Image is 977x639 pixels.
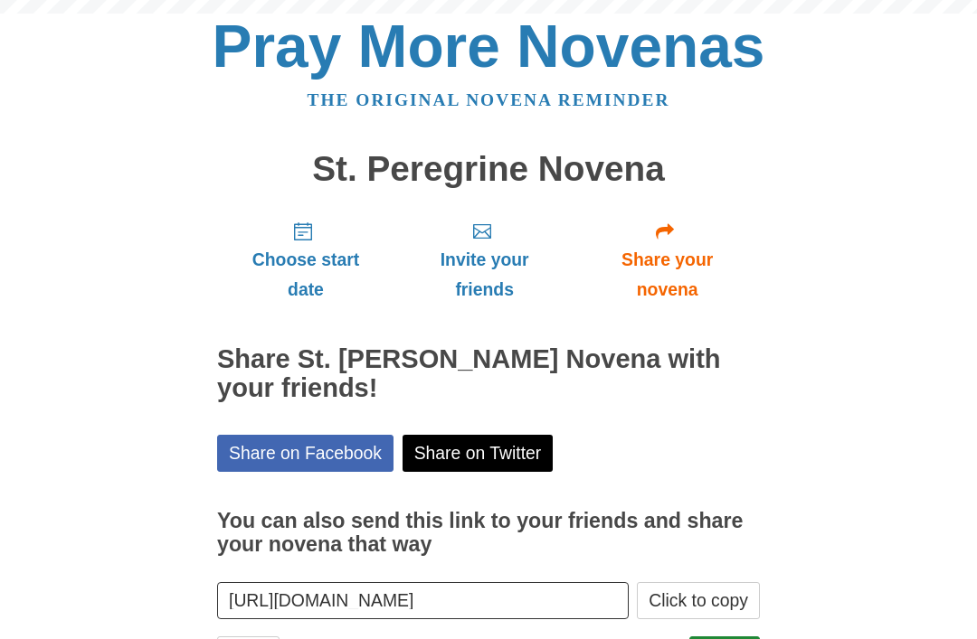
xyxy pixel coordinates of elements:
a: Invite your friends [394,206,574,314]
span: Share your novena [593,245,742,305]
a: Share on Twitter [403,435,554,472]
button: Click to copy [637,582,760,619]
h1: St. Peregrine Novena [217,150,760,189]
a: Share on Facebook [217,435,394,472]
a: The original novena reminder [308,90,670,109]
h3: You can also send this link to your friends and share your novena that way [217,510,760,556]
a: Choose start date [217,206,394,314]
span: Invite your friends [413,245,556,305]
a: Share your novena [574,206,760,314]
a: Pray More Novenas [213,13,765,80]
h2: Share St. [PERSON_NAME] Novena with your friends! [217,345,760,403]
span: Choose start date [235,245,376,305]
